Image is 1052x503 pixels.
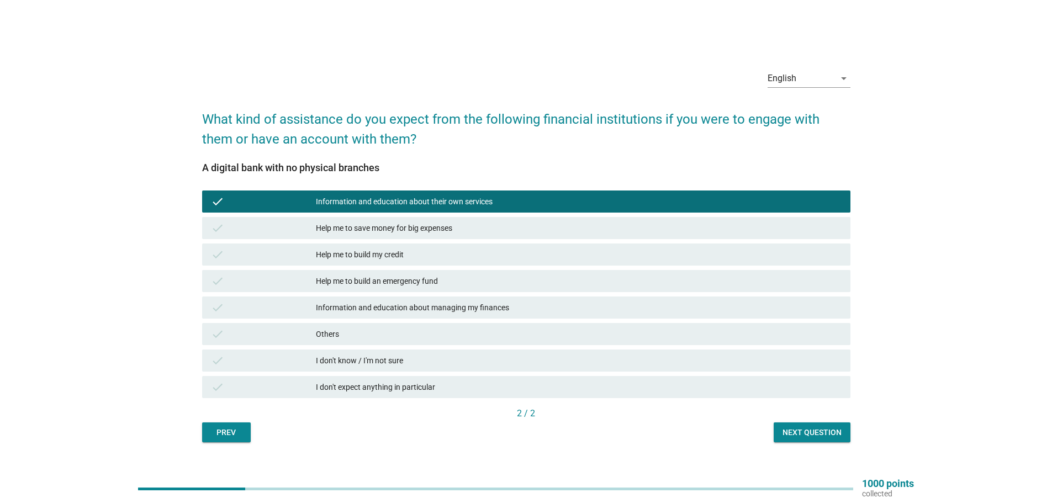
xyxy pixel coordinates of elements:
button: Next question [774,422,850,442]
i: check [211,380,224,394]
i: check [211,327,224,341]
i: check [211,221,224,235]
div: English [768,73,796,83]
i: arrow_drop_down [837,72,850,85]
div: I don't know / I'm not sure [316,354,842,367]
div: Prev [211,427,242,438]
button: Prev [202,422,251,442]
div: I don't expect anything in particular [316,380,842,394]
i: check [211,248,224,261]
i: check [211,195,224,208]
div: Help me to build my credit [316,248,842,261]
div: 2 / 2 [202,407,850,420]
div: Next question [783,427,842,438]
div: Information and education about managing my finances [316,301,842,314]
div: Help me to build an emergency fund [316,274,842,288]
p: collected [862,489,914,499]
div: Information and education about their own services [316,195,842,208]
div: Others [316,327,842,341]
i: check [211,354,224,367]
div: A digital bank with no physical branches [202,160,850,175]
div: Help me to save money for big expenses [316,221,842,235]
h2: What kind of assistance do you expect from the following financial institutions if you were to en... [202,98,850,149]
i: check [211,301,224,314]
i: check [211,274,224,288]
p: 1000 points [862,479,914,489]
